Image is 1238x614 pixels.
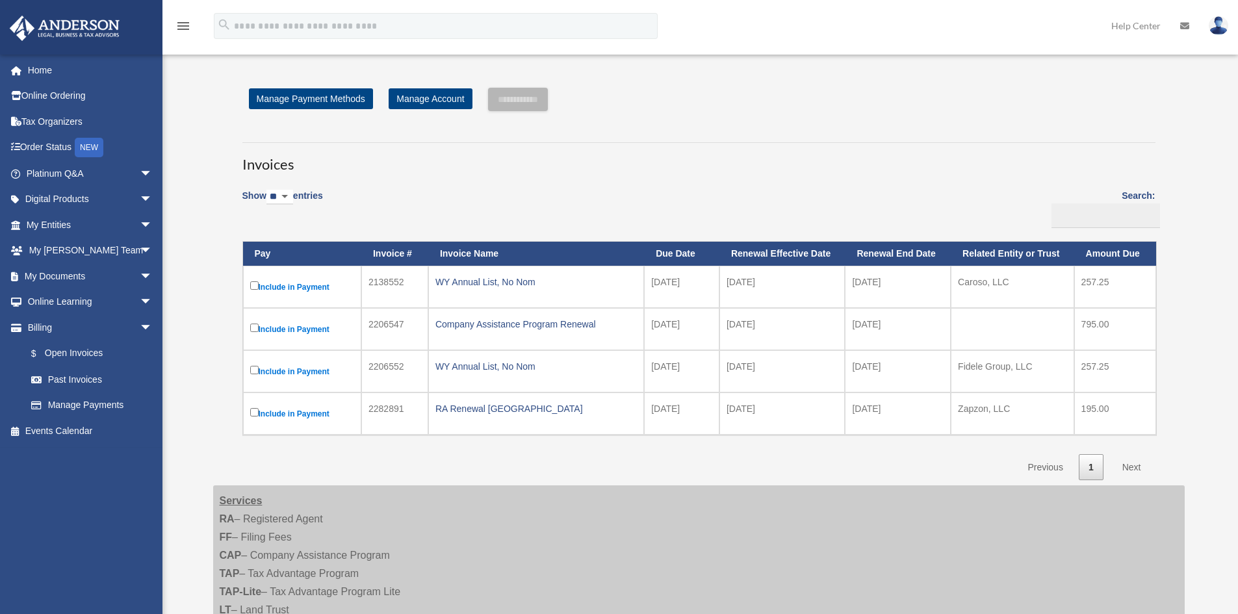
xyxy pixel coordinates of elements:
[38,346,45,362] span: $
[250,363,354,379] label: Include in Payment
[644,242,719,266] th: Due Date: activate to sort column ascending
[75,138,103,157] div: NEW
[644,392,719,435] td: [DATE]
[1018,454,1072,481] a: Previous
[719,392,845,435] td: [DATE]
[250,279,354,295] label: Include in Payment
[18,340,159,367] a: $Open Invoices
[217,18,231,32] i: search
[9,263,172,289] a: My Documentsarrow_drop_down
[428,242,644,266] th: Invoice Name: activate to sort column ascending
[18,366,166,392] a: Past Invoices
[435,315,637,333] div: Company Assistance Program Renewal
[140,238,166,264] span: arrow_drop_down
[220,550,242,561] strong: CAP
[435,400,637,418] div: RA Renewal [GEOGRAPHIC_DATA]
[361,308,428,350] td: 2206547
[249,88,373,109] a: Manage Payment Methods
[220,513,235,524] strong: RA
[1074,350,1156,392] td: 257.25
[361,266,428,308] td: 2138552
[1047,188,1155,228] label: Search:
[266,190,293,205] select: Showentries
[435,357,637,376] div: WY Annual List, No Nom
[644,308,719,350] td: [DATE]
[250,366,259,374] input: Include in Payment
[1074,266,1156,308] td: 257.25
[18,392,166,418] a: Manage Payments
[9,418,172,444] a: Events Calendar
[1074,308,1156,350] td: 795.00
[951,242,1074,266] th: Related Entity or Trust: activate to sort column ascending
[140,212,166,238] span: arrow_drop_down
[9,212,172,238] a: My Entitiesarrow_drop_down
[9,238,172,264] a: My [PERSON_NAME] Teamarrow_drop_down
[9,109,172,134] a: Tax Organizers
[845,392,951,435] td: [DATE]
[140,263,166,290] span: arrow_drop_down
[250,281,259,290] input: Include in Payment
[140,289,166,316] span: arrow_drop_down
[250,321,354,337] label: Include in Payment
[9,289,172,315] a: Online Learningarrow_drop_down
[220,568,240,579] strong: TAP
[9,160,172,186] a: Platinum Q&Aarrow_drop_down
[1051,203,1160,228] input: Search:
[140,186,166,213] span: arrow_drop_down
[220,586,262,597] strong: TAP-Lite
[242,188,323,218] label: Show entries
[250,405,354,422] label: Include in Payment
[361,242,428,266] th: Invoice #: activate to sort column ascending
[250,324,259,332] input: Include in Payment
[1209,16,1228,35] img: User Pic
[951,266,1074,308] td: Caroso, LLC
[140,160,166,187] span: arrow_drop_down
[719,242,845,266] th: Renewal Effective Date: activate to sort column ascending
[951,392,1074,435] td: Zapzon, LLC
[951,350,1074,392] td: Fidele Group, LLC
[361,350,428,392] td: 2206552
[644,266,719,308] td: [DATE]
[9,134,172,161] a: Order StatusNEW
[242,142,1155,175] h3: Invoices
[175,18,191,34] i: menu
[719,308,845,350] td: [DATE]
[845,266,951,308] td: [DATE]
[845,242,951,266] th: Renewal End Date: activate to sort column ascending
[9,83,172,109] a: Online Ordering
[9,314,166,340] a: Billingarrow_drop_down
[845,350,951,392] td: [DATE]
[250,408,259,416] input: Include in Payment
[389,88,472,109] a: Manage Account
[1074,392,1156,435] td: 195.00
[220,495,263,506] strong: Services
[220,531,233,543] strong: FF
[9,186,172,212] a: Digital Productsarrow_drop_down
[243,242,361,266] th: Pay: activate to sort column descending
[644,350,719,392] td: [DATE]
[9,57,172,83] a: Home
[1079,454,1103,481] a: 1
[845,308,951,350] td: [DATE]
[175,23,191,34] a: menu
[1074,242,1156,266] th: Amount Due: activate to sort column ascending
[1113,454,1151,481] a: Next
[6,16,123,41] img: Anderson Advisors Platinum Portal
[435,273,637,291] div: WY Annual List, No Nom
[719,266,845,308] td: [DATE]
[719,350,845,392] td: [DATE]
[140,314,166,341] span: arrow_drop_down
[361,392,428,435] td: 2282891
